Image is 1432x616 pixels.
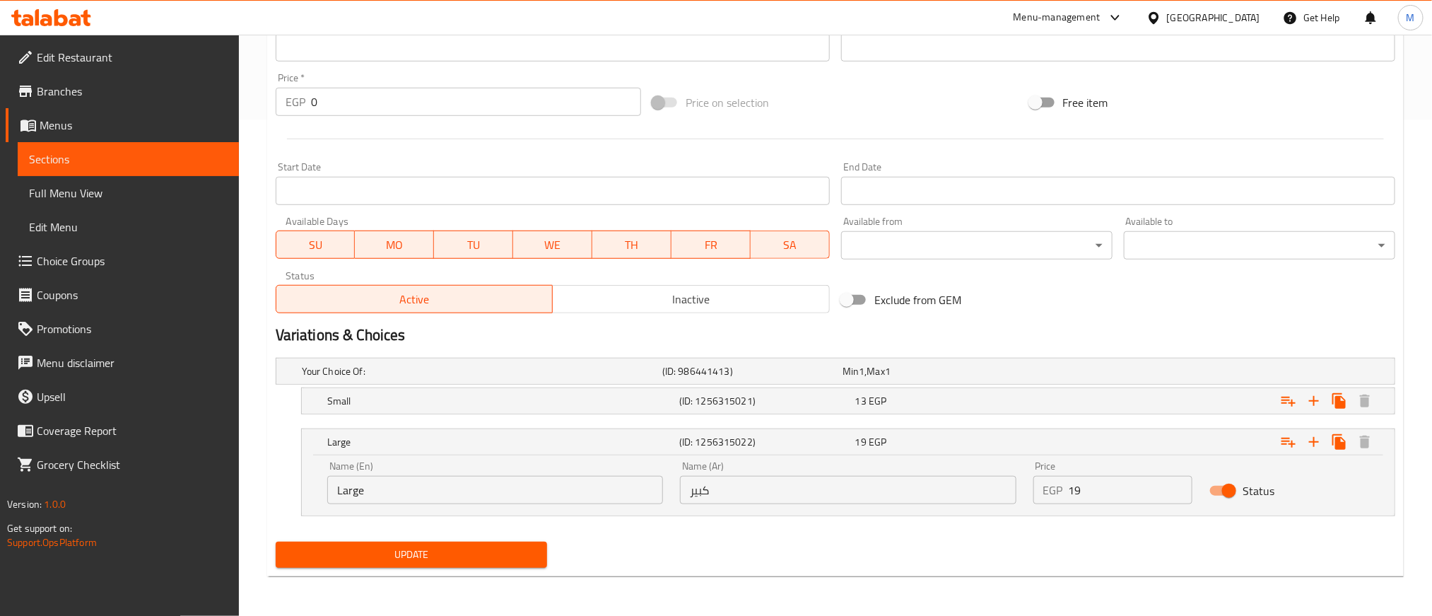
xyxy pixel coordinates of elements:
[677,235,745,255] span: FR
[869,433,886,451] span: EGP
[671,231,751,259] button: FR
[843,364,1017,378] div: ,
[1327,429,1352,455] button: Clone new choice
[598,235,666,255] span: TH
[1352,429,1378,455] button: Delete Large
[6,108,239,142] a: Menus
[1276,388,1301,414] button: Add choice group
[37,422,228,439] span: Coverage Report
[37,320,228,337] span: Promotions
[29,219,228,236] span: Edit Menu
[6,414,239,448] a: Coverage Report
[7,533,97,552] a: Support.OpsPlatform
[859,362,864,380] span: 1
[37,286,228,303] span: Coupons
[286,93,305,110] p: EGP
[327,435,674,449] h5: Large
[1352,388,1378,414] button: Delete Small
[843,362,859,380] span: Min
[18,176,239,210] a: Full Menu View
[44,495,66,513] span: 1.0.0
[360,235,428,255] span: MO
[29,185,228,202] span: Full Menu View
[686,94,769,111] span: Price on selection
[37,354,228,371] span: Menu disclaimer
[276,542,547,568] button: Update
[6,40,239,74] a: Edit Restaurant
[558,289,824,310] span: Inactive
[6,278,239,312] a: Coupons
[1327,388,1352,414] button: Clone new choice
[869,392,886,410] span: EGP
[276,359,1395,384] div: Expand
[6,380,239,414] a: Upsell
[18,210,239,244] a: Edit Menu
[552,285,830,313] button: Inactive
[302,429,1395,455] div: Expand
[37,252,228,269] span: Choice Groups
[302,388,1395,414] div: Expand
[1243,482,1274,499] span: Status
[434,231,513,259] button: TU
[40,117,228,134] span: Menus
[756,235,824,255] span: SA
[751,231,830,259] button: SA
[7,495,42,513] span: Version:
[276,33,830,62] input: Please enter product barcode
[287,546,536,564] span: Update
[355,231,434,259] button: MO
[327,394,674,408] h5: Small
[1063,94,1108,111] span: Free item
[276,325,1395,346] h2: Variations & Choices
[440,235,507,255] span: TU
[1167,10,1260,25] div: [GEOGRAPHIC_DATA]
[680,476,1016,504] input: Enter name Ar
[302,364,657,378] h5: Your Choice Of:
[1301,429,1327,455] button: Add new choice
[519,235,587,255] span: WE
[311,88,641,116] input: Please enter price
[679,394,850,408] h5: (ID: 1256315021)
[282,235,350,255] span: SU
[282,289,548,310] span: Active
[6,312,239,346] a: Promotions
[592,231,671,259] button: TH
[841,33,1395,62] input: Please enter product sku
[37,83,228,100] span: Branches
[867,362,885,380] span: Max
[37,49,228,66] span: Edit Restaurant
[855,392,867,410] span: 13
[37,388,228,405] span: Upsell
[1407,10,1415,25] span: M
[885,362,891,380] span: 1
[855,433,867,451] span: 19
[1014,9,1101,26] div: Menu-management
[18,142,239,176] a: Sections
[29,151,228,168] span: Sections
[841,231,1113,260] div: ​
[327,476,663,504] input: Enter name En
[276,285,553,313] button: Active
[6,244,239,278] a: Choice Groups
[1276,429,1301,455] button: Add choice group
[276,231,356,259] button: SU
[1301,388,1327,414] button: Add new choice
[37,456,228,473] span: Grocery Checklist
[6,448,239,482] a: Grocery Checklist
[662,364,837,378] h5: (ID: 986441413)
[1069,476,1193,504] input: Please enter price
[6,74,239,108] a: Branches
[874,291,962,308] span: Exclude from GEM
[1124,231,1395,260] div: ​
[6,346,239,380] a: Menu disclaimer
[7,519,72,537] span: Get support on:
[513,231,592,259] button: WE
[679,435,850,449] h5: (ID: 1256315022)
[1043,482,1063,499] p: EGP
